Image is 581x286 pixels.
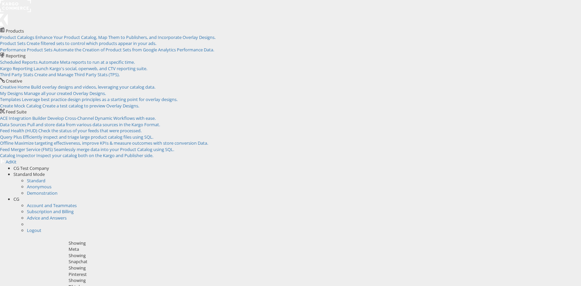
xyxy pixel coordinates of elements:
span: Create filtered sets to control which products appear in your ads. [27,40,156,46]
div: Showing [69,240,576,246]
span: Inspect your catalog both on the Kargo and Publisher side. [36,152,153,158]
a: Logout [27,227,41,233]
span: Creative [6,78,22,84]
span: Standard Mode [13,171,45,177]
span: AdKit [6,159,16,165]
span: Seamlessly merge data into your Product Catalog using SQL. [54,146,174,152]
span: Feed Suite [6,109,27,115]
div: Showing [69,252,576,259]
span: Create a test catalog to preview Overlay Designs. [42,103,139,109]
a: Standard [27,178,45,184]
a: Advice and Answers [27,215,67,221]
div: Pinterest [69,271,576,278]
span: Check the status of your feeds that were processed. [38,128,142,134]
span: CG [13,196,19,202]
a: Anonymous [27,184,51,190]
span: Launch Kargo's social, openweb, and CTV reporting suite. [34,65,147,71]
span: Create and Manage Third Party Stats (TPS). [34,71,120,78]
span: Pull and store data from various data sources in the Kargo Format. [27,122,160,128]
span: Manage all your created Overlay Designs. [24,90,106,96]
span: CG Test Company [13,165,49,171]
span: Maximize targeting effectiveness, improve KPIs & measure outcomes with store conversion Data. [14,140,208,146]
a: Subscription and Billing [27,208,74,214]
span: Products [6,28,24,34]
span: Reporting [6,53,26,59]
span: Enhance Your Product Catalog, Map Them to Publishers, and Incorporate Overlay Designs. [35,34,216,40]
a: Demonstration [27,190,57,196]
span: Develop Cross-Channel Dynamic Workflows with ease. [47,115,156,121]
span: Build overlay designs and videos, leveraging your catalog data. [31,84,155,90]
div: Snapchat [69,258,576,265]
div: Meta [69,246,576,252]
div: Showing [69,277,576,284]
div: Showing [69,265,576,271]
span: Automate the Creation of Product Sets from Google Analytics Performance Data. [53,47,214,53]
span: Efficiently inspect and triage large product catalog files using SQL. [23,134,153,140]
span: Leverage best practice design principles as a starting point for overlay designs. [22,96,178,102]
a: Account and Teammates [27,202,77,208]
span: Automate Meta reports to run at a specific time. [39,59,135,65]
